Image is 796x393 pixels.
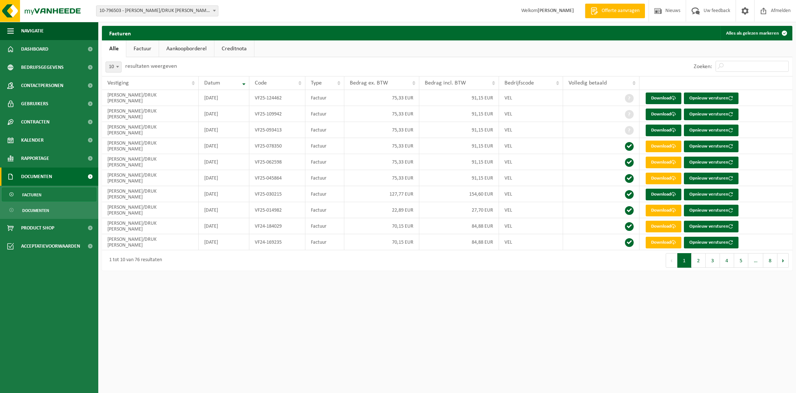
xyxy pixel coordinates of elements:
td: 84,88 EUR [419,234,499,250]
button: 5 [734,253,748,268]
a: Download [646,173,681,184]
td: Factuur [305,202,344,218]
td: 84,88 EUR [419,218,499,234]
span: Bedrag incl. BTW [425,80,466,86]
td: VEL [499,218,563,234]
td: 27,70 EUR [419,202,499,218]
td: 91,15 EUR [419,154,499,170]
a: Documenten [2,203,96,217]
a: Aankoopborderel [159,40,214,57]
span: Documenten [21,168,52,186]
td: [DATE] [199,186,249,202]
td: VEL [499,186,563,202]
span: Contactpersonen [21,76,63,95]
span: Documenten [22,204,49,217]
button: Opnieuw versturen [684,237,738,248]
a: Download [646,205,681,216]
td: [DATE] [199,234,249,250]
button: Opnieuw versturen [684,189,738,200]
a: Download [646,221,681,232]
td: [PERSON_NAME]/DRUK [PERSON_NAME] [102,122,199,138]
td: 75,33 EUR [344,170,420,186]
a: Alle [102,40,126,57]
span: Dashboard [21,40,48,58]
td: [DATE] [199,122,249,138]
span: 10-796503 - STEVENS BART/DRUK KING - HOLSBEEK [96,6,218,16]
div: 1 tot 10 van 76 resultaten [106,254,162,267]
td: VEL [499,122,563,138]
td: 75,33 EUR [344,154,420,170]
td: [DATE] [199,138,249,154]
span: … [748,253,763,268]
td: 75,33 EUR [344,90,420,106]
span: Offerte aanvragen [600,7,641,15]
span: Kalender [21,131,44,149]
span: Bedrag ex. BTW [350,80,388,86]
button: Opnieuw versturen [684,93,738,104]
td: VF25-093413 [249,122,305,138]
strong: [PERSON_NAME] [538,8,574,13]
button: Opnieuw versturen [684,205,738,216]
td: 91,15 EUR [419,122,499,138]
span: Code [255,80,267,86]
span: Vestiging [107,80,129,86]
button: Opnieuw versturen [684,221,738,232]
td: Factuur [305,90,344,106]
td: [PERSON_NAME]/DRUK [PERSON_NAME] [102,154,199,170]
td: 154,60 EUR [419,186,499,202]
td: VEL [499,154,563,170]
td: VEL [499,202,563,218]
button: Opnieuw versturen [684,173,738,184]
button: Opnieuw versturen [684,125,738,136]
a: Facturen [2,188,96,201]
td: [DATE] [199,170,249,186]
td: 75,33 EUR [344,106,420,122]
a: Download [646,93,681,104]
td: [PERSON_NAME]/DRUK [PERSON_NAME] [102,234,199,250]
button: 1 [677,253,692,268]
span: 10 [106,62,121,72]
a: Download [646,189,681,200]
td: [PERSON_NAME]/DRUK [PERSON_NAME] [102,90,199,106]
span: Bedrijfsgegevens [21,58,64,76]
td: [DATE] [199,90,249,106]
span: Type [311,80,322,86]
span: Datum [204,80,220,86]
a: Download [646,141,681,152]
label: Zoeken: [694,64,712,70]
td: 70,15 EUR [344,234,420,250]
span: Contracten [21,113,49,131]
a: Factuur [126,40,159,57]
td: Factuur [305,122,344,138]
span: 10-796503 - STEVENS BART/DRUK KING - HOLSBEEK [96,5,218,16]
td: [PERSON_NAME]/DRUK [PERSON_NAME] [102,106,199,122]
td: 91,15 EUR [419,90,499,106]
td: [PERSON_NAME]/DRUK [PERSON_NAME] [102,218,199,234]
td: VEL [499,234,563,250]
td: [PERSON_NAME]/DRUK [PERSON_NAME] [102,202,199,218]
td: VEL [499,106,563,122]
td: [PERSON_NAME]/DRUK [PERSON_NAME] [102,170,199,186]
td: Factuur [305,138,344,154]
td: VF25-124462 [249,90,305,106]
td: Factuur [305,106,344,122]
td: VF25-014982 [249,202,305,218]
td: VEL [499,170,563,186]
button: Alles als gelezen markeren [720,26,792,40]
td: [DATE] [199,202,249,218]
td: 22,89 EUR [344,202,420,218]
td: VEL [499,90,563,106]
h2: Facturen [102,26,138,40]
a: Creditnota [214,40,254,57]
td: 70,15 EUR [344,218,420,234]
button: 8 [763,253,777,268]
a: Download [646,157,681,168]
a: Download [646,237,681,248]
td: VEL [499,138,563,154]
button: 2 [692,253,706,268]
span: Volledig betaald [569,80,607,86]
td: VF25-045864 [249,170,305,186]
button: Opnieuw versturen [684,109,738,120]
td: Factuur [305,154,344,170]
td: Factuur [305,234,344,250]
